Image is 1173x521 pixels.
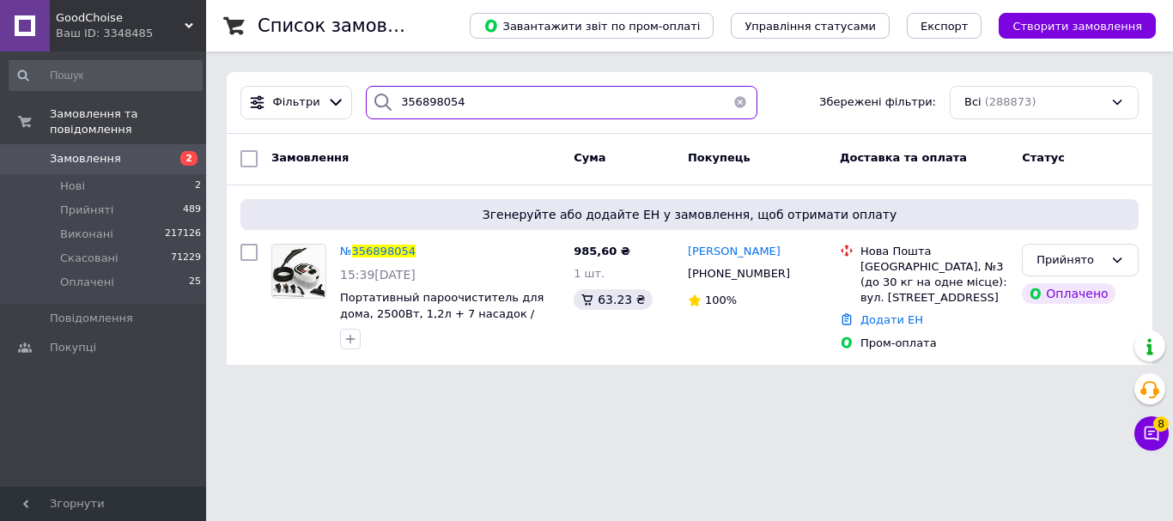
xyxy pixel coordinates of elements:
span: Прийняті [60,203,113,218]
span: Оплачені [60,275,114,290]
div: Пром-оплата [860,336,1008,351]
span: [PHONE_NUMBER] [688,267,790,280]
div: Оплачено [1022,283,1115,304]
button: Управління статусами [731,13,890,39]
span: Скасовані [60,251,119,266]
span: [PERSON_NAME] [688,245,781,257]
img: Фото товару [272,245,325,298]
span: 71229 [171,251,201,266]
span: Збережені фільтри: [819,94,936,111]
span: 217126 [165,227,201,242]
div: 63.23 ₴ [574,289,652,310]
span: Покупці [50,340,96,355]
span: Завантажити звіт по пром-оплаті [483,18,700,33]
span: Замовлення [50,151,121,167]
button: Очистить [723,86,757,119]
h1: Список замовлень [258,15,432,36]
span: 15:39[DATE] [340,268,416,282]
input: Пошук за номером замовлення, ПІБ покупця, номером телефону, Email, номером накладної [366,86,757,119]
span: Створити замовлення [1012,20,1142,33]
span: 1 шт. [574,267,605,280]
div: Прийнято [1036,251,1103,270]
span: № [340,245,352,257]
button: Завантажити звіт по пром-оплаті [470,13,714,39]
span: Покупець [688,151,751,164]
span: Повідомлення [50,311,133,326]
span: Згенеруйте або додайте ЕН у замовлення, щоб отримати оплату [247,206,1132,223]
a: Фото товару [271,244,326,299]
span: 489 [183,203,201,218]
span: Статус [1022,151,1065,164]
span: Управління статусами [745,20,876,33]
span: 2 [180,151,198,166]
span: 8 [1153,416,1169,432]
span: Нові [60,179,85,194]
span: Всі [964,94,982,111]
span: 25 [189,275,201,290]
div: Ваш ID: 3348485 [56,26,206,41]
button: Створити замовлення [999,13,1156,39]
span: (288873) [985,95,1036,108]
span: 985,60 ₴ [574,245,630,257]
a: Створити замовлення [982,19,1156,32]
span: Експорт [921,20,969,33]
span: Виконані [60,227,113,242]
input: Пошук [9,60,203,91]
span: Замовлення та повідомлення [50,106,206,137]
span: 100% [705,294,737,306]
a: Додати ЕН [860,313,923,326]
a: №356898054 [340,245,416,257]
a: Портативный пароочиститель для дома, 2500Вт, 1,2л + 7 насадок / Парогенератор для уборки / Парово... [340,291,544,352]
span: Доставка та оплата [840,151,967,164]
span: GoodChoise [56,10,185,26]
span: Cума [574,151,605,164]
div: [GEOGRAPHIC_DATA], №3 (до 30 кг на одне місце): вул. [STREET_ADDRESS] [860,259,1008,306]
span: 2 [195,179,201,194]
a: [PERSON_NAME] [688,244,781,260]
span: Фільтри [273,94,320,111]
span: Замовлення [271,151,349,164]
button: Експорт [907,13,982,39]
span: 356898054 [352,245,416,257]
button: Чат з покупцем8 [1134,416,1169,451]
div: Нова Пошта [860,244,1008,259]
